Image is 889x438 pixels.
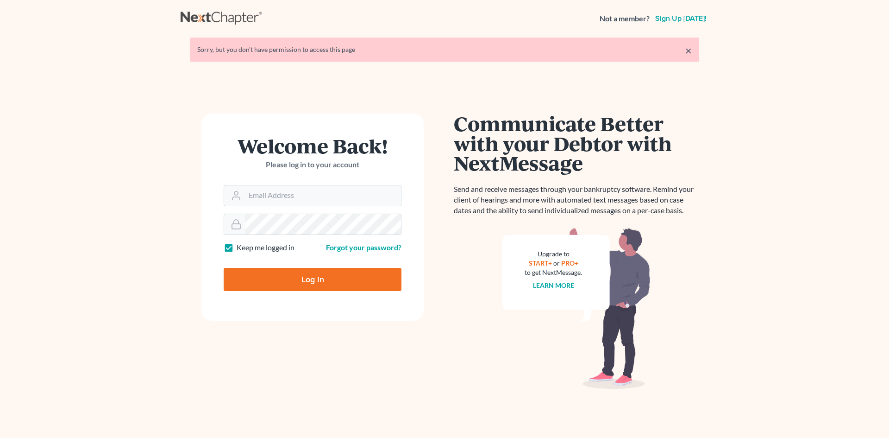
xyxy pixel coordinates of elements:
a: Sign up [DATE]! [653,15,708,22]
div: Upgrade to [525,249,582,259]
p: Please log in to your account [224,159,401,170]
a: Forgot your password? [326,243,401,252]
h1: Welcome Back! [224,136,401,156]
div: to get NextMessage. [525,268,582,277]
a: × [685,45,692,56]
label: Keep me logged in [237,242,294,253]
input: Email Address [245,185,401,206]
a: Learn more [533,281,574,289]
input: Log In [224,268,401,291]
a: PRO+ [561,259,578,267]
a: START+ [529,259,552,267]
div: Sorry, but you don't have permission to access this page [197,45,692,54]
img: nextmessage_bg-59042aed3d76b12b5cd301f8e5b87938c9018125f34e5fa2b7a6b67550977c72.svg [502,227,651,389]
h1: Communicate Better with your Debtor with NextMessage [454,114,699,173]
p: Send and receive messages through your bankruptcy software. Remind your client of hearings and mo... [454,184,699,216]
span: or [553,259,560,267]
strong: Not a member? [600,13,650,24]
